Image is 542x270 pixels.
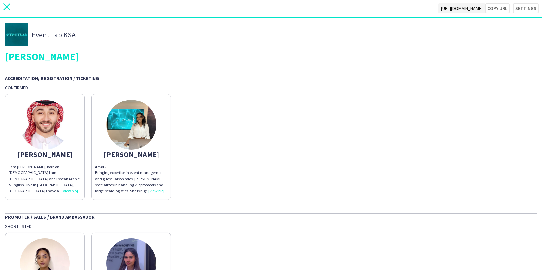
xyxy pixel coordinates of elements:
div: Accreditation/ Registration / Ticketing [5,75,537,81]
b: Amel [95,164,106,169]
p: Bringing expertise in event management and guest liaison roles, [PERSON_NAME] specializes in hand... [95,164,167,194]
img: thumb-763d2942-bdc8-4b9f-9fdb-c2bed385c36a.jpg [106,100,156,150]
div: [PERSON_NAME] [5,51,537,61]
span: Event Lab KSA [32,32,76,38]
div: Promoter / Sales / Brand Ambassador [5,213,537,220]
button: Settings [513,3,539,13]
div: Confirmed [5,85,537,91]
div: Shortlisted [5,223,537,229]
span: - [104,164,106,169]
img: thumb-64cbe0a0b0937.jpeg [20,100,70,150]
div: [PERSON_NAME] [95,151,167,157]
span: [URL][DOMAIN_NAME] [438,3,485,13]
button: Copy url [485,3,510,13]
div: I am [PERSON_NAME], born on [DEMOGRAPHIC_DATA] I am [DEMOGRAPHIC_DATA] and I speak Arabic & Engli... [9,164,81,194]
img: thumb-5b14427c-0b61-4e8b-a20e-ed229b801f6c.jpg [5,23,28,46]
div: [PERSON_NAME] [9,151,81,157]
